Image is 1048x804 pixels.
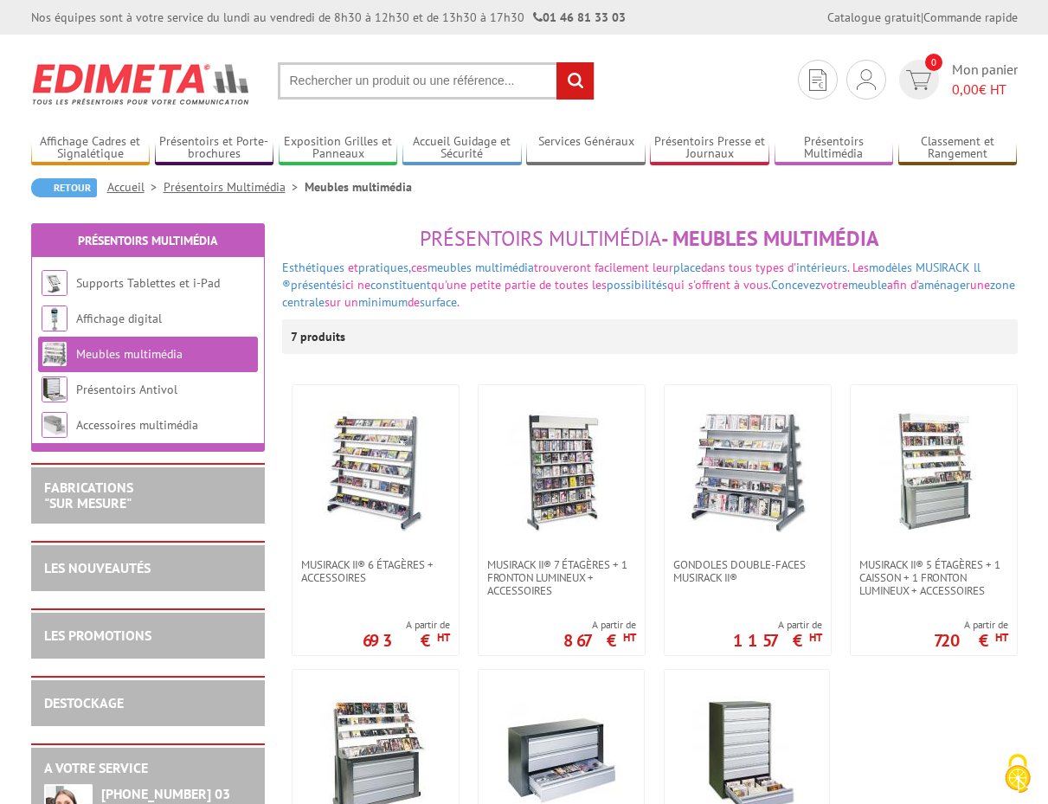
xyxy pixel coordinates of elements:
a: Accueil [107,179,164,195]
span: A partir de [363,618,450,632]
h2: A votre service [44,761,252,776]
sup: HT [623,630,636,645]
a: LES NOUVEAUTÉS [44,559,151,576]
span: trouveront facilement leur dans tous types d' . Les [282,260,980,293]
span: Gondoles double-faces Musirack II® [673,558,822,584]
a: Retour [31,178,97,197]
a: intérieurs [796,260,847,275]
img: Musirack II® 5 étagères + 1 caisson + 1 fronton lumineux + accessoires [873,411,994,532]
a: zone centrale [282,277,1015,310]
img: devis rapide [906,70,931,90]
a: aménager [918,277,970,293]
font: et ces [348,260,428,275]
img: Musirack II® 7 étagères + 1 fronton lumineux + accessoires [501,411,622,532]
a: Accueil Guidage et Sécurité [402,134,522,163]
span: € HT [952,80,1018,100]
li: Meubles multimédia [305,178,412,196]
a: meuble [848,277,887,293]
sup: HT [809,630,822,645]
img: Présentoirs Antivol [42,376,68,402]
a: Catalogue gratuit [827,10,921,25]
a: Gondoles double-faces Musirack II® [665,558,831,584]
p: 693 € [363,635,450,646]
a: Accessoires multimédia [76,417,198,433]
a: Supports Tablettes et i-Pad [76,275,220,291]
input: Rechercher un produit ou une référence... [278,62,595,100]
img: devis rapide [857,69,876,90]
a: devis rapide 0 Mon panier 0,00€ HT [895,60,1018,100]
img: Affichage digital [42,306,68,331]
a: Affichage Cadres et Signalétique [31,134,151,163]
a: possibilités [607,277,667,293]
a: pratiques, [358,260,411,275]
p: 1157 € [733,635,822,646]
img: Gondoles double-faces Musirack II® [688,411,807,532]
a: Présentoirs Presse et Journaux [650,134,769,163]
p: 720 € [934,635,1008,646]
a: Esthétiques [282,260,344,275]
img: Musirack II® 6 étagères + accessoires [315,411,436,532]
a: Présentoirs Multimédia [164,179,305,195]
a: Présentoirs et Porte-brochures [155,134,274,163]
a: Meubles multimédia [76,346,183,362]
a: Services Généraux [526,134,646,163]
div: Nos équipes sont à votre service du lundi au vendredi de 8h30 à 12h30 et de 13h30 à 17h30 [31,9,626,26]
a: Musirack II® 6 étagères + accessoires [293,558,459,584]
sup: HT [995,630,1008,645]
span: A partir de [934,618,1008,632]
input: rechercher [556,62,594,100]
a: DESTOCKAGE [44,694,124,711]
a: Commande rapide [923,10,1018,25]
a: Affichage digital [76,311,162,326]
a: meubles multimédia [428,260,534,275]
img: Accessoires multimédia [42,412,68,438]
a: FABRICATIONS"Sur Mesure" [44,479,133,511]
strong: 01 46 81 33 03 [533,10,626,25]
a: présentés [291,277,342,293]
a: surface [420,294,457,310]
a: constituent [370,277,431,293]
span: Mon panier [952,60,1018,100]
img: Cookies (fenêtre modale) [996,752,1039,795]
div: | [827,9,1018,26]
span: 0 [925,54,942,71]
a: modèles MUSIRACK ll ® [282,260,980,293]
a: LES PROMOTIONS [44,627,151,644]
img: Edimeta [31,52,252,116]
img: Meubles multimédia [42,341,68,367]
button: Cookies (fenêtre modale) [987,745,1048,804]
a: minimum [358,294,408,310]
sup: HT [437,630,450,645]
font: ici ne qu'une petite partie de toutes les qui s'offrent à vous. votre afin d’ une sur un de . [282,260,1015,310]
p: 7 produits [291,319,356,354]
a: Présentoirs Multimédia [78,233,217,248]
span: A partir de [733,618,822,632]
p: 867 € [563,635,636,646]
a: Musirack II® 7 étagères + 1 fronton lumineux + accessoires [479,558,645,597]
span: 0,00 [952,80,979,98]
span: Musirack II® 6 étagères + accessoires [301,558,450,584]
a: Classement et Rangement [898,134,1018,163]
a: Exposition Grilles et Panneaux [279,134,398,163]
a: place [673,260,701,275]
a: Présentoirs Antivol [76,382,177,397]
a: Musirack II® 5 étagères + 1 caisson + 1 fronton lumineux + accessoires [851,558,1017,597]
strong: [PHONE_NUMBER] 03 [101,785,230,802]
span: Musirack II® 5 étagères + 1 caisson + 1 fronton lumineux + accessoires [859,558,1008,597]
span: A partir de [563,618,636,632]
span: Présentoirs Multimédia [420,225,661,252]
a: Concevez [771,277,820,293]
img: Supports Tablettes et i-Pad [42,270,68,296]
img: devis rapide [809,69,826,91]
h1: - Meubles multimédia [282,228,1018,250]
a: Présentoirs Multimédia [775,134,894,163]
span: Musirack II® 7 étagères + 1 fronton lumineux + accessoires [487,558,636,597]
